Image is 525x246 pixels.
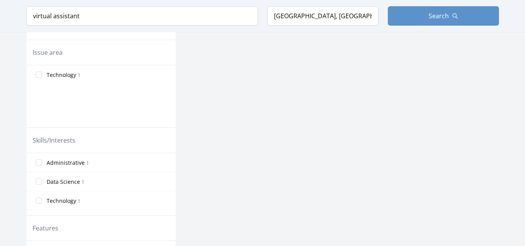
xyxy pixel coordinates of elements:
span: 1 [86,160,89,166]
input: Administrative 1 [36,159,42,166]
span: Technology [47,197,76,205]
span: 1 [78,72,80,79]
button: Search [388,6,499,26]
span: 1 [82,179,84,185]
input: Data Science 1 [36,178,42,185]
legend: Skills/Interests [33,136,75,145]
input: Technology 1 [36,72,42,78]
legend: Issue area [33,48,63,57]
legend: Features [33,223,58,233]
span: Technology [47,71,76,79]
input: Keyword [26,6,258,26]
input: Technology 1 [36,197,42,204]
span: Data Science [47,178,80,186]
span: Administrative [47,159,85,167]
input: Location [267,6,378,26]
span: Search [429,11,449,21]
span: 1 [78,198,80,204]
